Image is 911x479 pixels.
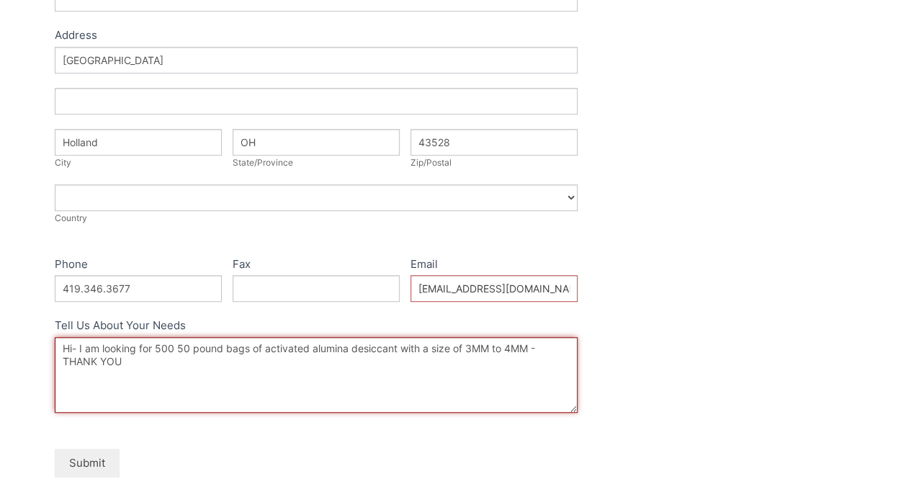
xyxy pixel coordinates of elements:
[55,316,578,337] label: Tell Us About Your Needs
[55,156,222,170] div: City
[233,255,400,276] label: Fax
[410,255,578,276] label: Email
[55,211,578,225] div: Country
[55,449,120,477] button: Submit
[55,255,222,276] label: Phone
[410,156,578,170] div: Zip/Postal
[233,156,400,170] div: State/Province
[55,26,578,47] div: Address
